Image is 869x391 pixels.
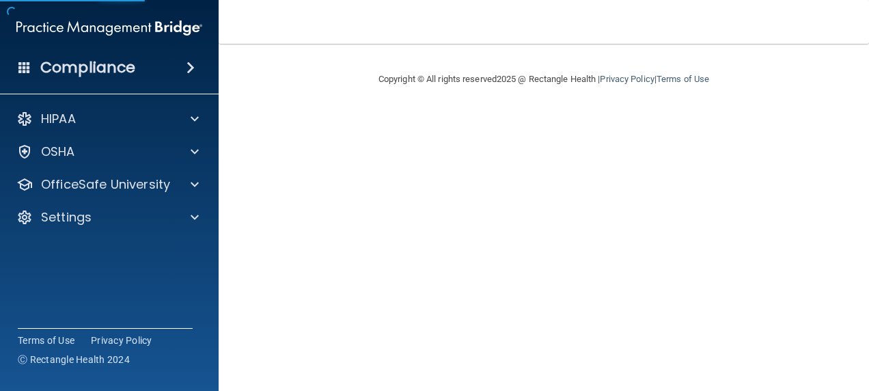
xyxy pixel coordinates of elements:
a: Privacy Policy [600,74,654,84]
div: Copyright © All rights reserved 2025 @ Rectangle Health | | [294,57,793,101]
a: Settings [16,209,199,226]
img: PMB logo [16,14,202,42]
a: Terms of Use [18,334,74,347]
p: Settings [41,209,92,226]
a: Privacy Policy [91,334,152,347]
a: OSHA [16,144,199,160]
a: OfficeSafe University [16,176,199,193]
p: HIPAA [41,111,76,127]
p: OfficeSafe University [41,176,170,193]
span: Ⓒ Rectangle Health 2024 [18,353,130,366]
p: OSHA [41,144,75,160]
a: HIPAA [16,111,199,127]
h4: Compliance [40,58,135,77]
a: Terms of Use [657,74,709,84]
